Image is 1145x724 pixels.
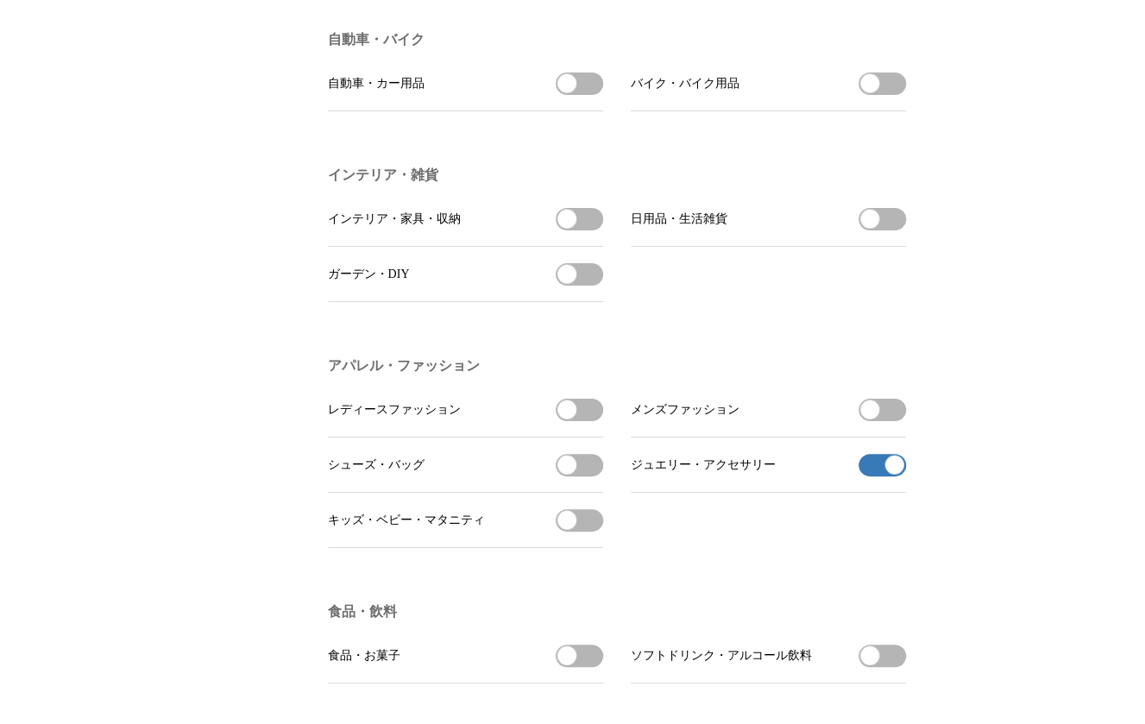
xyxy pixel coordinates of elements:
span: バイク・バイク用品 [631,76,739,91]
span: インテリア・家具・収納 [328,211,461,227]
h3: インテリア・雑貨 [328,167,906,185]
span: 自動車・カー用品 [328,76,425,91]
span: 食品・お菓子 [328,648,400,664]
span: メンズファッション [631,402,739,418]
span: 日用品・生活雑貨 [631,211,727,227]
h3: アパレル・ファッション [328,357,906,375]
span: ソフトドリンク・アルコール飲料 [631,648,812,664]
span: シューズ・バッグ [328,457,425,473]
span: キッズ・ベビー・マタニティ [328,513,485,528]
span: ガーデン・DIY [328,267,410,282]
h3: 食品・飲料 [328,603,906,621]
h3: 自動車・バイク [328,31,906,49]
span: ジュエリー・アクセサリー [631,457,776,473]
span: レディースファッション [328,402,461,418]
